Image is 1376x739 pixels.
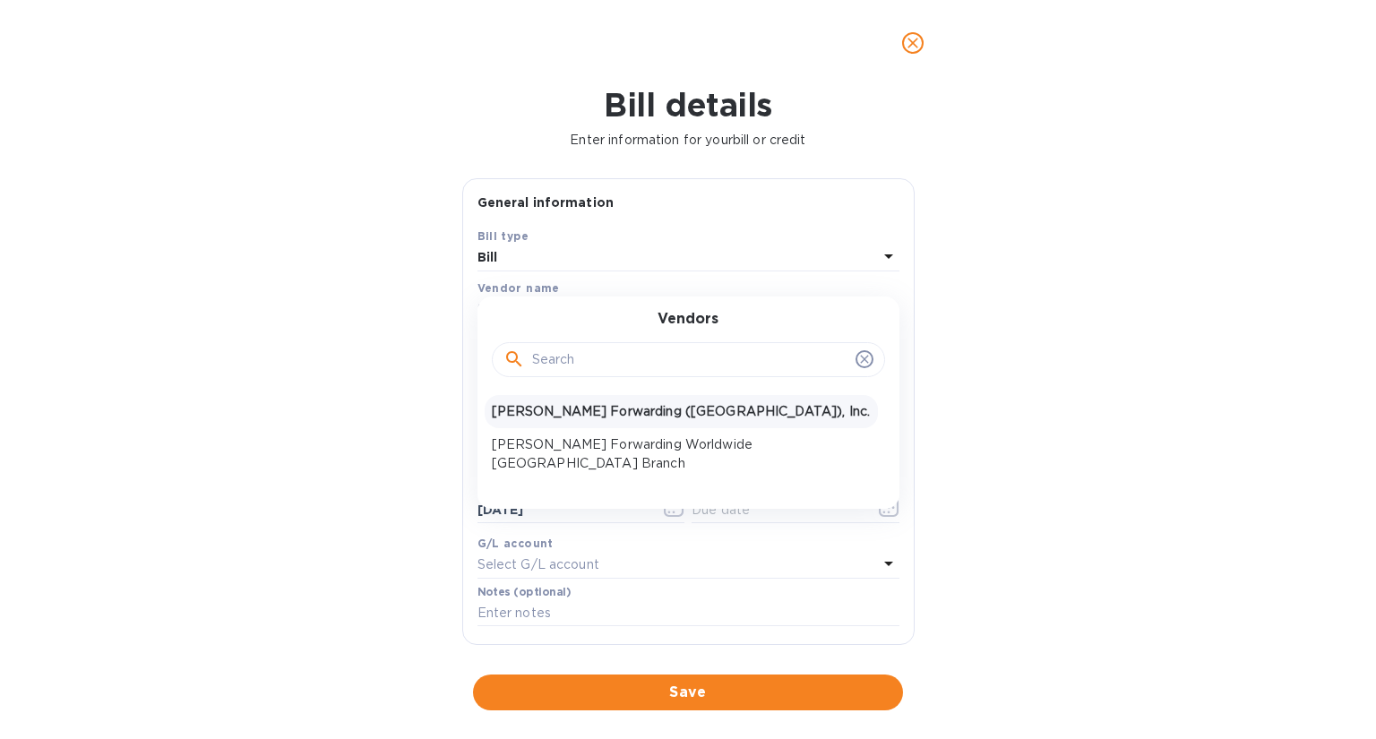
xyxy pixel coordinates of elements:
[477,195,615,210] b: General information
[477,229,529,243] b: Bill type
[477,587,572,597] label: Notes (optional)
[477,555,599,574] p: Select G/L account
[492,402,871,421] p: [PERSON_NAME] Forwarding ([GEOGRAPHIC_DATA]), Inc.
[477,600,899,627] input: Enter notes
[477,300,603,319] p: Select vendor name
[477,496,647,523] input: Select date
[477,250,498,264] b: Bill
[14,86,1362,124] h1: Bill details
[477,281,560,295] b: Vendor name
[473,675,903,710] button: Save
[14,131,1362,150] p: Enter information for your bill or credit
[492,435,871,473] p: [PERSON_NAME] Forwarding Worldwide [GEOGRAPHIC_DATA] Branch
[692,496,861,523] input: Due date
[891,21,934,64] button: close
[477,537,554,550] b: G/L account
[658,311,718,328] h3: Vendors
[487,682,889,703] span: Save
[532,347,848,374] input: Search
